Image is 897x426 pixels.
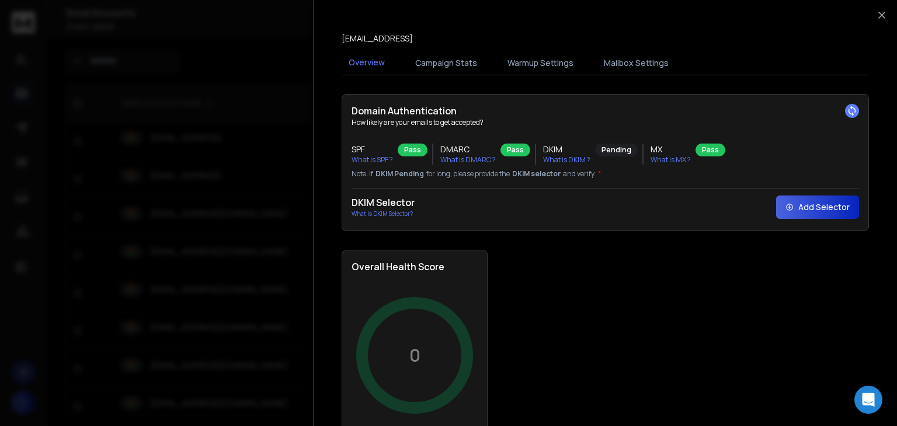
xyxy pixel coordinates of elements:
[854,386,882,414] div: Open Intercom Messenger
[500,50,580,76] button: Warmup Settings
[595,144,638,156] div: Pending
[597,50,676,76] button: Mailbox Settings
[352,195,415,209] h2: DKIM Selector
[543,144,590,155] h3: DKIM
[512,169,561,179] span: DKIM selector
[440,144,496,155] h3: DMARC
[376,169,424,179] span: DKIM Pending
[352,104,859,118] h2: Domain Authentication
[440,155,496,165] p: What is DMARC ?
[696,144,725,156] div: Pass
[342,33,413,44] p: [EMAIL_ADDRESS]
[543,155,590,165] p: What is DKIM ?
[398,144,427,156] div: Pass
[651,144,691,155] h3: MX
[651,155,691,165] p: What is MX ?
[408,50,484,76] button: Campaign Stats
[352,144,393,155] h3: SPF
[352,260,478,274] h2: Overall Health Score
[352,118,859,127] p: How likely are your emails to get accepted?
[352,209,415,218] p: What is DKIM Selector?
[500,144,530,156] div: Pass
[409,345,420,366] p: 0
[352,169,859,179] p: Note: If for long, please provide the and verify.
[342,50,392,76] button: Overview
[776,195,859,219] button: Add Selector
[352,155,393,165] p: What is SPF ?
